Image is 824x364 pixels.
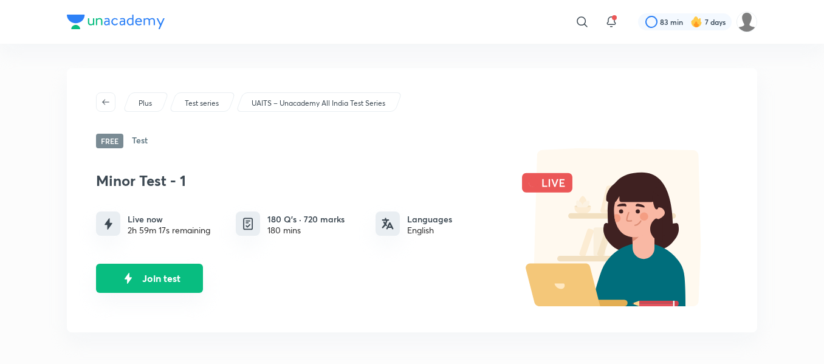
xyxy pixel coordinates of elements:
h6: Live now [128,213,210,225]
span: Free [96,134,123,148]
img: Company Logo [67,15,165,29]
p: Plus [139,98,152,109]
div: English [407,225,452,235]
button: Join test [96,264,203,293]
img: Amisha Rani [736,12,757,32]
a: Test series [183,98,221,109]
img: live-icon [119,269,137,287]
img: live [509,148,728,306]
h6: Languages [407,213,452,225]
img: quiz info [241,216,256,232]
p: Test series [185,98,219,109]
a: Plus [137,98,154,109]
h6: Test [132,134,148,148]
h6: 180 Q’s · 720 marks [267,213,345,225]
img: languages [382,218,394,230]
div: 180 mins [267,225,345,235]
div: 2h 59m 17s remaining [128,225,210,235]
p: UAITS – Unacademy All India Test Series [252,98,385,109]
a: UAITS – Unacademy All India Test Series [250,98,388,109]
img: live-icon [101,216,116,232]
h3: Minor Test - 1 [96,172,503,190]
img: streak [690,16,702,28]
